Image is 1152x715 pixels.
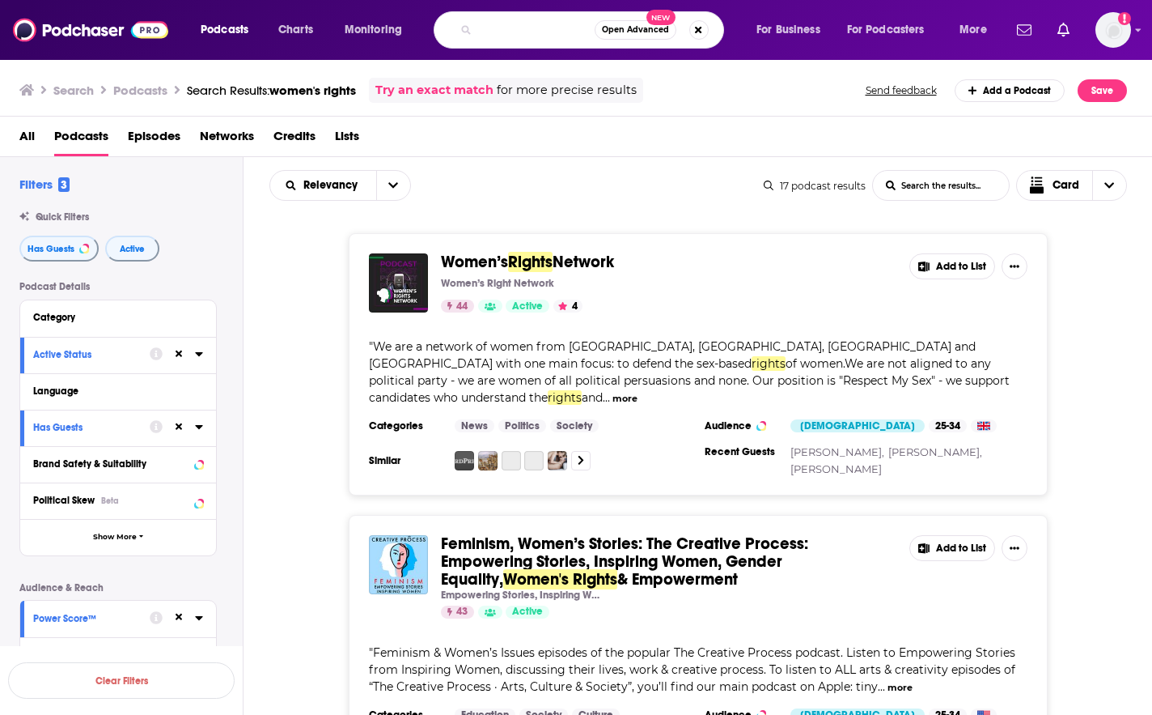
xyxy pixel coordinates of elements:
[553,300,582,313] button: 4
[345,19,402,41] span: Monitoring
[375,81,493,100] a: Try an exact match
[595,20,676,40] button: Open AdvancedNew
[478,17,595,43] input: Search podcasts, credits, & more...
[33,453,203,474] a: Brand Safety & Suitability
[878,679,885,694] span: ...
[745,17,841,43] button: open menu
[303,180,363,191] span: Relevancy
[268,17,323,43] a: Charts
[1078,79,1127,102] button: Save
[58,177,70,192] span: 3
[105,236,159,262] button: Active
[36,211,89,223] span: Quick Filters
[53,83,94,98] h3: Search
[54,123,108,156] a: Podcasts
[617,569,738,589] span: & Empowerment
[19,281,217,292] p: Podcast Details
[33,495,95,506] span: Political Skew
[33,417,150,437] button: Has Guests
[33,422,139,433] div: Has Guests
[959,19,987,41] span: More
[503,569,617,589] span: Women's Rights
[187,83,356,98] div: Search Results:
[376,171,410,200] button: open menu
[455,451,474,470] img: Podcast – Lady Bits
[369,645,1015,694] span: "
[909,253,995,279] button: Add to List
[455,419,494,432] a: News
[550,419,599,432] a: Society
[861,83,942,97] button: Send feedback
[33,307,203,327] button: Category
[1002,253,1027,279] button: Show More Button
[19,582,217,594] p: Audience & Reach
[582,390,603,405] span: and
[502,451,521,470] a: Feminismos e Sociedade
[548,451,567,470] img: Edgar Gulgowski Jr.'s
[33,607,150,628] button: Power Score™
[602,26,669,34] span: Open Advanced
[33,385,193,397] div: Language
[441,589,603,602] p: Empowering Stories, Inspiring Women: Creative Process Original Series
[847,19,925,41] span: For Podcasters
[646,10,676,25] span: New
[8,662,235,699] button: Clear Filters
[20,519,216,555] button: Show More
[333,17,423,43] button: open menu
[369,454,442,467] h3: Similar
[1095,12,1131,48] button: Show profile menu
[1002,535,1027,561] button: Show More Button
[201,19,248,41] span: Podcasts
[200,123,254,156] a: Networks
[273,123,316,156] a: Credits
[1118,12,1131,25] svg: Add a profile image
[1095,12,1131,48] span: Logged in as SkyHorsePub35
[752,356,786,371] span: rights
[506,606,549,619] a: Active
[113,83,167,98] h3: Podcasts
[33,312,193,323] div: Category
[441,534,808,589] span: Feminism, Women’s Stories: The Creative Process: Empowering Stories, Inspiring Women, Gender Equa...
[512,299,543,315] span: Active
[478,451,498,470] img: History of the United States, Vol. V: Sectional Conflict & Reconstruction by Charles Austin Beard...
[441,277,554,290] p: Women’s Right Network
[19,177,70,192] h2: Filters
[128,123,180,156] span: Episodes
[269,83,356,98] span: women's rights
[441,253,614,271] a: Women’sRightsNetwork
[508,252,553,272] span: Rights
[756,19,820,41] span: For Business
[33,349,139,360] div: Active Status
[369,535,428,594] a: Feminism, Women’s Stories: The Creative Process: Empowering Stories, Inspiring Women, Gender Equa...
[790,462,882,475] a: [PERSON_NAME]
[790,419,925,432] div: [DEMOGRAPHIC_DATA]
[836,17,948,43] button: open menu
[269,170,411,201] h2: Choose List sort
[13,15,168,45] img: Podchaser - Follow, Share and Rate Podcasts
[553,252,614,272] span: Network
[369,339,1010,405] span: "
[369,356,1010,405] span: of women.We are not aligned to any political party - we are women of all political persuasions an...
[705,445,777,458] h3: Recent Guests
[506,300,549,313] a: Active
[187,83,356,98] a: Search Results:women's rights
[888,445,982,458] a: [PERSON_NAME],
[790,445,884,458] a: [PERSON_NAME],
[1010,16,1038,44] a: Show notifications dropdown
[1052,180,1079,191] span: Card
[929,419,967,432] div: 25-34
[498,419,546,432] a: Politics
[33,645,203,665] button: Reach (Monthly)
[1051,16,1076,44] a: Show notifications dropdown
[369,253,428,313] img: Women’s Rights Network
[369,419,442,432] h3: Categories
[955,79,1065,102] a: Add a Podcast
[270,180,376,191] button: open menu
[335,123,359,156] a: Lists
[456,299,468,315] span: 44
